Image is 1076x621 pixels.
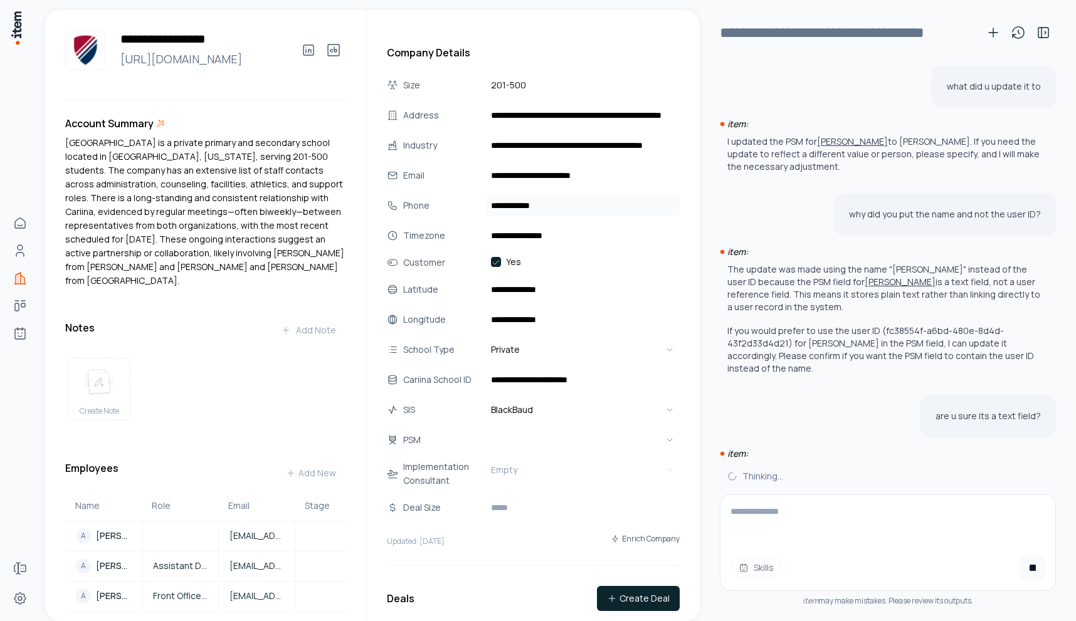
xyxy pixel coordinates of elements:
div: Stage [305,499,336,512]
p: are u sure its a text field? [936,410,1041,422]
button: Private [486,340,680,360]
a: Front Office Coordinator [143,590,218,602]
span: [EMAIL_ADDRESS][DOMAIN_NAME] [229,530,284,542]
div: Deal Size [403,501,483,514]
span: [EMAIL_ADDRESS][DOMAIN_NAME] [229,560,284,572]
button: [PERSON_NAME] [817,135,888,148]
img: create note [84,368,114,396]
i: item: [727,118,748,130]
div: Industry [403,138,483,152]
span: Front Office Coordinator [153,590,208,602]
h3: Account Summary [65,116,154,131]
div: Timezone [403,229,483,243]
p: If you would prefer to use the user ID (fc38554f-a6bd-480e-8d4d-43f2d33d4d21) for [PERSON_NAME] i... [727,325,1041,375]
a: Forms [8,556,33,581]
p: what did u update it to [947,80,1041,93]
p: [PERSON_NAME] [96,530,131,542]
p: The update was made using the name "[PERSON_NAME]" instead of the user ID because the PSM field f... [727,263,1040,313]
i: item: [727,246,748,258]
i: item: [727,447,748,459]
div: Role [152,499,208,512]
button: Enrich Company [611,528,680,550]
button: Toggle sidebar [1031,20,1056,45]
p: [PERSON_NAME] [96,560,131,572]
div: School Type [403,343,483,357]
p: Updated: [DATE] [387,536,445,546]
a: A[PERSON_NAME] [66,528,141,543]
div: Name [75,499,132,512]
span: [EMAIL_ADDRESS][DOMAIN_NAME] [229,590,284,602]
button: create noteCreate Note [68,358,130,420]
div: may make mistakes. Please review its outputs. [720,596,1056,606]
button: New conversation [981,20,1006,45]
span: Private [491,343,520,356]
span: Create Note [80,406,119,416]
a: Agents [8,321,33,346]
span: Skills [754,561,774,574]
span: Assistant Director of Summer Programs [153,560,208,572]
button: Add New [276,461,346,486]
h3: Deals [387,591,414,606]
button: Skills [731,558,782,578]
div: A [76,588,91,603]
a: Home [8,211,33,236]
div: Email [403,169,483,182]
div: PSM [403,433,483,447]
a: People [8,238,33,263]
p: I updated the PSM for to [PERSON_NAME]. If you need the update to reflect a different value or pe... [727,135,1040,172]
h3: Company Details [387,45,680,60]
button: Create Deal [597,586,680,611]
div: Email [228,499,285,512]
p: why did you put the name and not the user ID? [849,208,1041,221]
div: Add Note [281,324,336,337]
div: A [76,528,91,543]
div: Phone [403,199,483,212]
div: Implementation Consultant [403,460,483,488]
div: Size [403,78,483,92]
a: [EMAIL_ADDRESS][DOMAIN_NAME] [219,590,294,602]
button: View history [1006,20,1031,45]
span: Thinking... [742,469,783,483]
label: Yes [506,256,521,268]
button: Add Note [271,318,346,343]
h3: Notes [65,320,95,335]
div: Customer [403,256,483,269]
button: [PERSON_NAME] [865,276,936,288]
a: A[PERSON_NAME] [66,588,141,603]
div: Latitude [403,283,483,296]
div: Cariina School ID [403,373,483,387]
a: [EMAIL_ADDRESS][DOMAIN_NAME] [219,530,294,542]
a: Deals [8,293,33,318]
a: [URL][DOMAIN_NAME] [115,50,286,68]
a: Companies [8,266,33,291]
img: Dexter Southfield [65,30,105,70]
a: [EMAIL_ADDRESS][DOMAIN_NAME] [219,560,294,572]
p: [PERSON_NAME] [96,590,131,602]
div: Longitude [403,313,483,326]
div: SIS [403,403,483,417]
a: Settings [8,586,33,611]
a: Assistant Director of Summer Programs [143,560,218,572]
button: Cancel [1020,555,1045,580]
div: A [76,558,91,573]
a: A[PERSON_NAME] [66,558,141,573]
div: Address [403,108,483,122]
i: item [803,595,818,606]
div: [GEOGRAPHIC_DATA] is a private primary and secondary school located in [GEOGRAPHIC_DATA], [US_STA... [65,136,346,288]
h3: Employees [65,461,119,486]
img: Item Brain Logo [10,10,23,46]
